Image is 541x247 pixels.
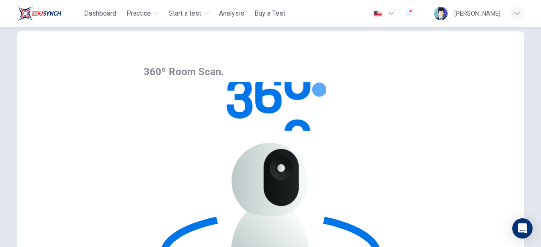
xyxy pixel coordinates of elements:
span: Practice [126,8,151,19]
div: [PERSON_NAME] [454,8,500,19]
span: 360º Room Scan. [144,66,224,78]
button: Buy a Test [251,6,289,21]
div: Open Intercom Messenger [512,218,533,239]
span: Start a test [169,8,201,19]
button: Start a test [165,6,212,21]
button: Analysis [216,6,248,21]
a: ELTC logo [17,5,81,22]
img: Profile picture [434,7,448,20]
button: Practice [123,6,162,21]
span: Analysis [219,8,244,19]
span: Buy a Test [254,8,285,19]
img: en [372,11,383,17]
button: Dashboard [81,6,120,21]
span: Dashboard [84,8,116,19]
img: ELTC logo [17,5,61,22]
